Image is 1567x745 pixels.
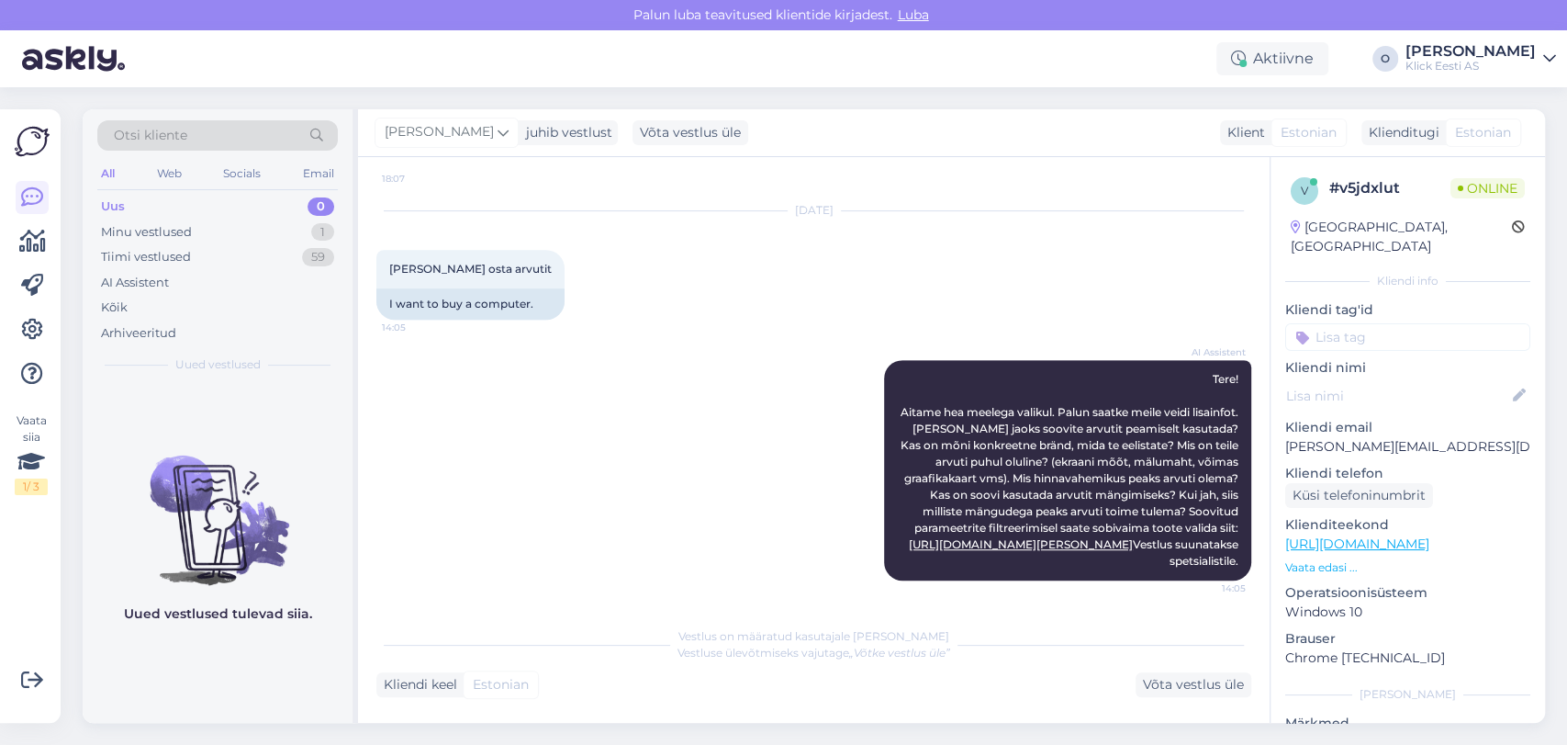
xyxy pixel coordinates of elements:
div: Socials [219,162,264,186]
div: Minu vestlused [101,223,192,242]
input: Lisa tag [1285,323,1530,351]
p: Uued vestlused tulevad siia. [124,604,312,624]
a: [PERSON_NAME]Klick Eesti AS [1405,44,1556,73]
div: [PERSON_NAME] [1405,44,1536,59]
div: Võta vestlus üle [632,120,748,145]
div: Klick Eesti AS [1405,59,1536,73]
div: [GEOGRAPHIC_DATA], [GEOGRAPHIC_DATA] [1291,218,1512,256]
div: Vaata siia [15,412,48,495]
p: Vaata edasi ... [1285,559,1530,576]
div: Uus [101,198,125,216]
p: Windows 10 [1285,603,1530,622]
img: No chats [83,423,353,588]
div: Kõik [101,299,128,317]
p: [PERSON_NAME][EMAIL_ADDRESS][DOMAIN_NAME] [1285,437,1530,457]
div: Küsi telefoninumbrit [1285,483,1433,508]
div: [PERSON_NAME] [1285,686,1530,703]
p: Operatsioonisüsteem [1285,583,1530,603]
div: I want to buy a computer. [376,288,565,320]
div: Arhiveeritud [101,324,176,343]
div: 1 [311,223,334,242]
span: 14:05 [382,321,451,334]
p: Brauser [1285,629,1530,649]
p: Klienditeekond [1285,515,1530,535]
div: AI Assistent [101,274,169,292]
span: [PERSON_NAME] osta arvutit [389,262,552,276]
div: O [1372,46,1398,72]
span: v [1301,184,1308,198]
span: Estonian [1455,123,1511,142]
p: Kliendi email [1285,418,1530,437]
span: Vestlus on määratud kasutajale [PERSON_NAME] [678,629,949,643]
img: Askly Logo [15,124,50,159]
span: AI Assistent [1177,345,1246,359]
span: Vestluse ülevõtmiseks vajutage [677,646,950,660]
div: Tiimi vestlused [101,248,191,266]
span: Online [1450,178,1525,198]
i: „Võtke vestlus üle” [849,646,950,660]
div: Web [153,162,185,186]
p: Kliendi nimi [1285,358,1530,378]
div: Klienditugi [1361,123,1439,142]
div: Aktiivne [1216,42,1328,75]
a: [URL][DOMAIN_NAME][PERSON_NAME] [909,537,1133,551]
div: Kliendi keel [376,675,457,694]
span: 18:07 [382,172,451,186]
span: Estonian [473,675,529,694]
div: Võta vestlus üle [1136,672,1251,697]
div: 1 / 3 [15,479,48,495]
p: Märkmed [1285,714,1530,733]
div: All [97,162,118,186]
div: [DATE] [376,202,1251,219]
span: Estonian [1281,123,1337,142]
span: Luba [892,6,935,23]
div: juhib vestlust [519,123,612,142]
a: [URL][DOMAIN_NAME] [1285,536,1429,552]
div: Email [299,162,338,186]
span: Uued vestlused [175,356,261,373]
input: Lisa nimi [1286,386,1509,406]
div: 59 [302,248,334,266]
div: # v5jdxlut [1329,177,1450,199]
span: 14:05 [1177,581,1246,595]
div: Klient [1220,123,1265,142]
div: Kliendi info [1285,273,1530,289]
span: Otsi kliente [114,126,187,145]
div: 0 [308,198,334,216]
p: Kliendi tag'id [1285,300,1530,320]
span: [PERSON_NAME] [385,122,494,142]
p: Kliendi telefon [1285,464,1530,483]
p: Chrome [TECHNICAL_ID] [1285,649,1530,668]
